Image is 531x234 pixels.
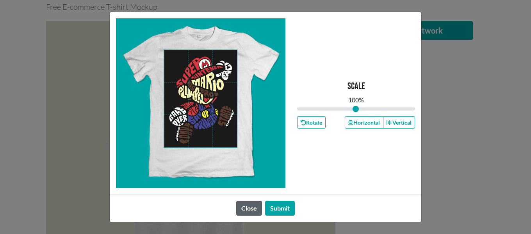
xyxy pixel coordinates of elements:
[347,81,365,92] p: Scale
[345,116,383,129] button: Horizontal
[297,116,326,129] button: Rotate
[265,201,295,216] button: Submit
[348,95,364,105] div: 100 %
[383,116,415,129] button: Vertical
[236,201,262,216] button: Close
